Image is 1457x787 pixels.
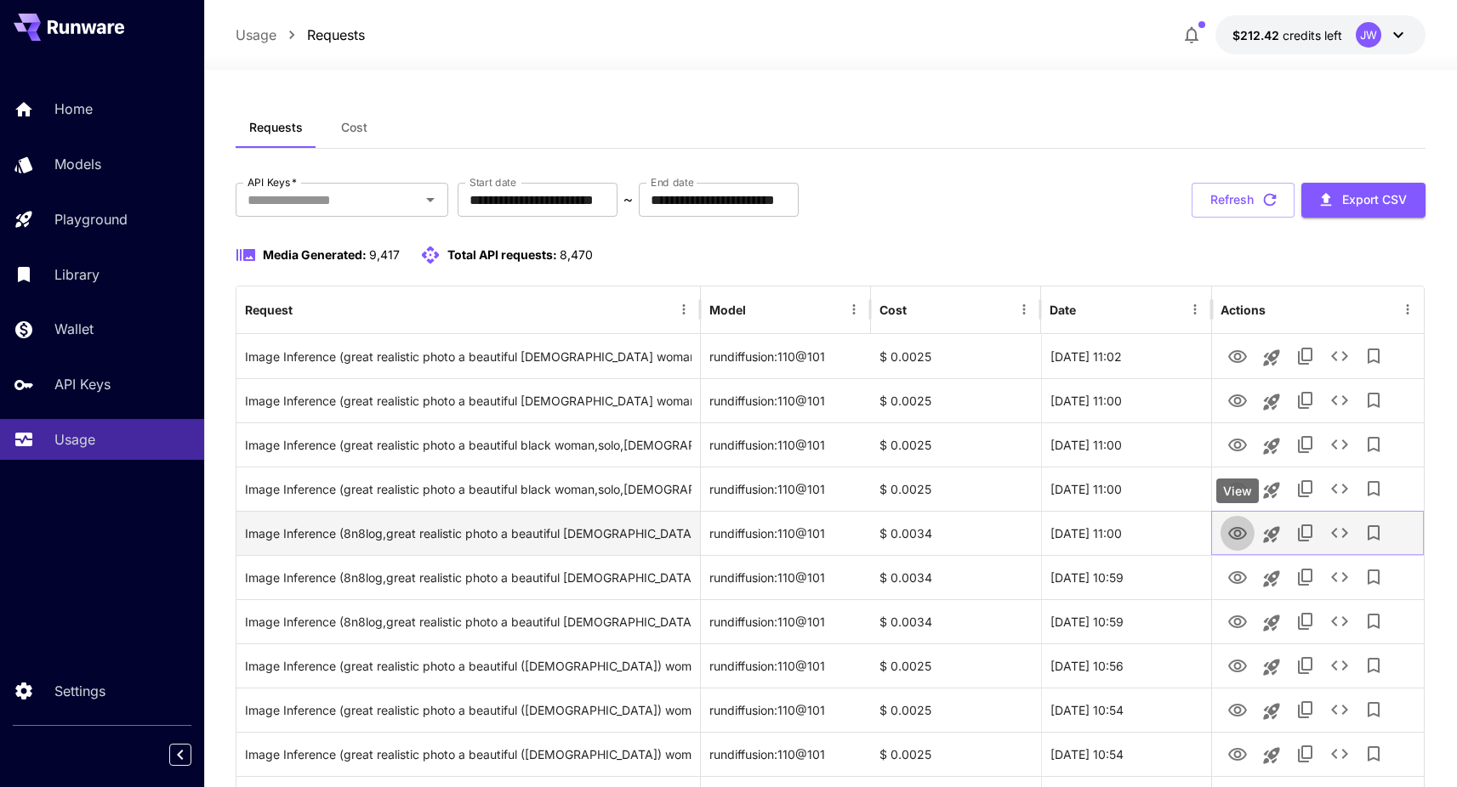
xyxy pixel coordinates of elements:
[1041,732,1211,776] div: 26 Sep, 2025 10:54
[245,303,293,317] div: Request
[701,511,871,555] div: rundiffusion:110@101
[1078,297,1101,321] button: Sort
[447,247,557,262] span: Total API requests:
[1323,472,1357,506] button: See details
[1221,603,1255,638] button: View
[1041,467,1211,511] div: 26 Sep, 2025 11:00
[871,688,1041,732] div: $ 0.0025
[701,688,871,732] div: rundiffusion:110@101
[1041,688,1211,732] div: 26 Sep, 2025 10:54
[1221,559,1255,594] button: View
[842,297,866,321] button: Menu
[1289,472,1323,506] button: Copy TaskUUID
[54,681,105,701] p: Settings
[1357,560,1391,594] button: Add to library
[1323,427,1357,461] button: See details
[182,739,204,770] div: Collapse sidebar
[1289,560,1323,594] button: Copy TaskUUID
[1255,650,1289,684] button: Launch in playground
[54,264,100,285] p: Library
[1289,693,1323,727] button: Copy TaskUUID
[54,429,95,450] p: Usage
[748,297,771,321] button: Sort
[1289,339,1323,373] button: Copy TaskUUID
[1012,297,1036,321] button: Menu
[245,556,692,599] div: Click to copy prompt
[701,378,871,422] div: rundiffusion:110@101
[245,423,692,467] div: Click to copy prompt
[1041,422,1211,467] div: 26 Sep, 2025 11:00
[701,467,871,511] div: rundiffusion:110@101
[871,467,1041,511] div: $ 0.0025
[1323,516,1357,550] button: See details
[1041,599,1211,643] div: 26 Sep, 2025 10:59
[871,555,1041,599] div: $ 0.0034
[1221,471,1255,506] button: View
[1183,297,1207,321] button: Menu
[1289,737,1323,771] button: Copy TaskUUID
[701,732,871,776] div: rundiffusion:110@101
[245,467,692,511] div: Click to copy prompt
[54,374,111,394] p: API Keys
[294,297,318,321] button: Sort
[1289,648,1323,682] button: Copy TaskUUID
[245,733,692,776] div: Click to copy prompt
[1255,429,1289,463] button: Launch in playground
[1357,427,1391,461] button: Add to library
[1255,385,1289,419] button: Launch in playground
[1357,693,1391,727] button: Add to library
[1357,516,1391,550] button: Add to library
[651,175,693,190] label: End date
[701,555,871,599] div: rundiffusion:110@101
[249,120,303,135] span: Requests
[1255,606,1289,640] button: Launch in playground
[1289,427,1323,461] button: Copy TaskUUID
[1041,555,1211,599] div: 26 Sep, 2025 10:59
[1357,339,1391,373] button: Add to library
[263,247,367,262] span: Media Generated:
[1289,604,1323,638] button: Copy TaskUUID
[1323,339,1357,373] button: See details
[1221,515,1255,550] button: View
[1323,604,1357,638] button: See details
[341,120,367,135] span: Cost
[248,175,297,190] label: API Keys
[1323,648,1357,682] button: See details
[236,25,276,45] p: Usage
[54,154,101,174] p: Models
[701,422,871,467] div: rundiffusion:110@101
[1357,648,1391,682] button: Add to library
[879,303,907,317] div: Cost
[871,643,1041,688] div: $ 0.0025
[1221,382,1255,417] button: View
[871,334,1041,378] div: $ 0.0025
[1301,183,1426,218] button: Export CSV
[871,599,1041,643] div: $ 0.0034
[54,319,94,339] p: Wallet
[1255,739,1289,773] button: Launch in playground
[1215,15,1426,54] button: $212.42436JW
[1255,341,1289,375] button: Launch in playground
[1255,473,1289,507] button: Launch in playground
[245,512,692,555] div: Click to copy prompt
[908,297,932,321] button: Sort
[1255,518,1289,552] button: Launch in playground
[245,644,692,688] div: Click to copy prompt
[1357,472,1391,506] button: Add to library
[1255,562,1289,596] button: Launch in playground
[1357,383,1391,417] button: Add to library
[369,247,400,262] span: 9,417
[1221,648,1255,682] button: View
[1221,427,1255,461] button: View
[1221,303,1266,317] div: Actions
[307,25,365,45] p: Requests
[245,600,692,643] div: Click to copy prompt
[701,334,871,378] div: rundiffusion:110@101
[1255,694,1289,728] button: Launch in playground
[236,25,365,45] nav: breadcrumb
[1396,297,1420,321] button: Menu
[560,247,593,262] span: 8,470
[1356,22,1381,48] div: JW
[871,511,1041,555] div: $ 0.0034
[245,335,692,378] div: Click to copy prompt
